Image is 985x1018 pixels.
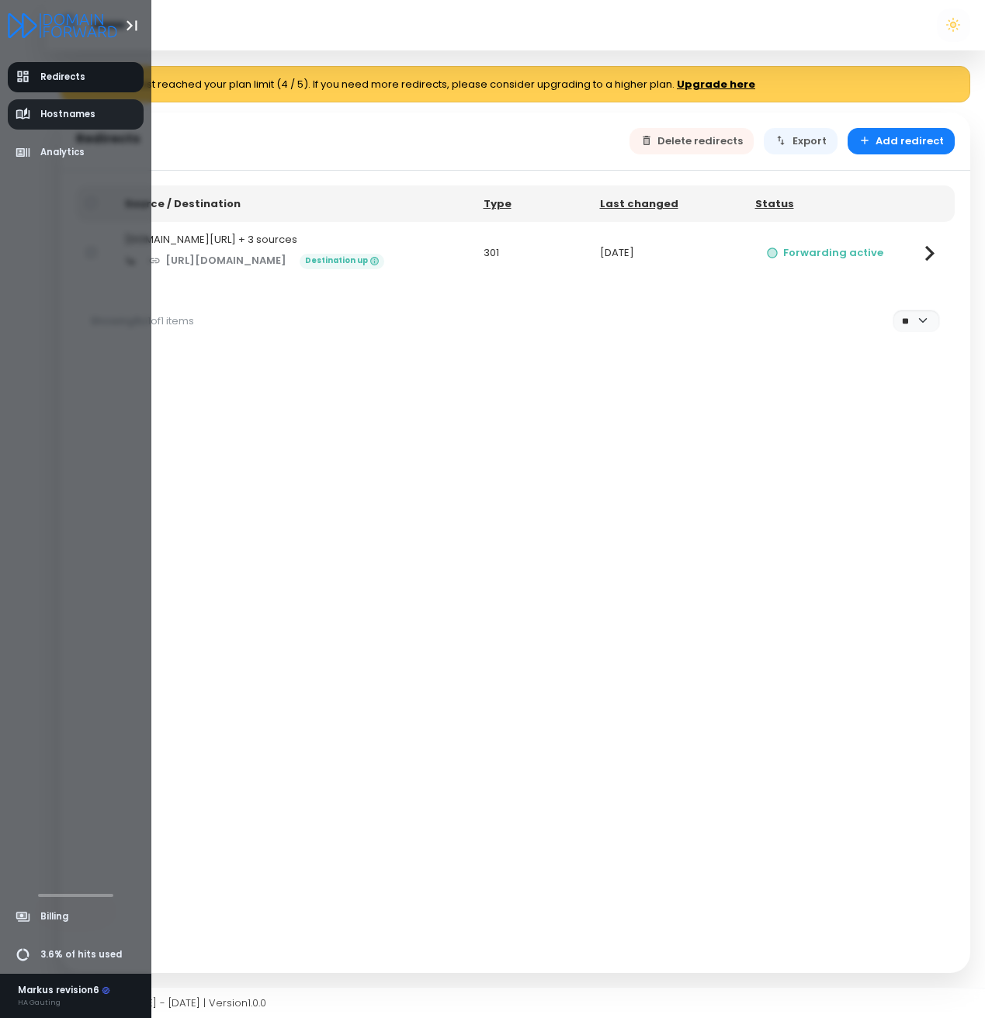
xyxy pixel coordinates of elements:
div: Markus revision6 [18,984,111,998]
td: 301 [473,222,590,284]
span: 3.6% of hits used [40,948,122,961]
td: [DATE] [590,222,745,284]
th: Source / Destination [115,185,473,222]
a: Billing [8,902,144,932]
th: Last changed [590,185,745,222]
button: Add redirect [848,128,956,155]
button: Toggle Aside [117,11,147,40]
span: Hostnames [40,108,95,121]
a: Hostnames [8,99,144,130]
div: You have almost reached your plan limit (4 / 5). If you need more redirects, please consider upgr... [61,66,970,103]
a: [URL][DOMAIN_NAME] [137,248,298,275]
div: [DOMAIN_NAME][URL] + 3 sources [125,232,463,248]
select: Per [893,310,939,332]
a: Redirects [8,62,144,92]
button: Forwarding active [755,240,895,267]
th: Status [745,185,905,222]
a: Upgrade here [677,77,755,92]
th: Type [473,185,590,222]
a: Analytics [8,137,144,168]
span: Destination up [300,254,384,269]
span: Billing [40,910,68,923]
span: Redirects [40,71,85,84]
a: 3.6% of hits used [8,940,144,970]
a: Logo [8,14,117,35]
span: Copyright © [DATE] - [DATE] | Version 1.0.0 [61,995,266,1010]
span: Analytics [40,146,85,159]
div: HA Gauting [18,997,111,1008]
